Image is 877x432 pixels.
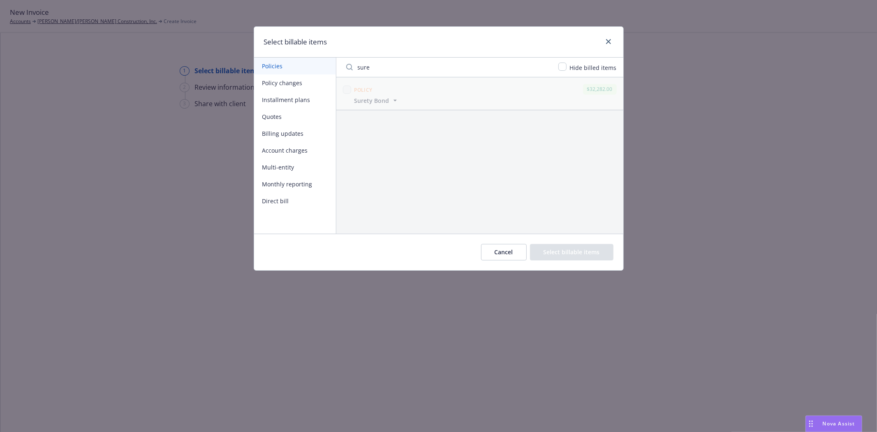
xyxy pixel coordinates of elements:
[254,91,336,108] button: Installment plans
[254,108,336,125] button: Quotes
[254,142,336,159] button: Account charges
[341,59,553,75] input: Filter by keyword
[570,64,617,72] span: Hide billed items
[254,193,336,209] button: Direct bill
[254,58,336,74] button: Policies
[805,416,862,432] button: Nova Assist
[354,96,399,105] button: Surety Bond
[354,96,389,105] span: Surety Bond
[354,86,373,93] span: Policy
[254,176,336,193] button: Monthly reporting
[254,74,336,91] button: Policy changes
[336,77,623,109] span: Policy$32,282.00Surety Bond
[823,420,855,427] span: Nova Assist
[604,37,613,46] a: close
[254,159,336,176] button: Multi-entity
[264,37,327,47] h1: Select billable items
[583,84,617,94] div: $32,282.00
[254,125,336,142] button: Billing updates
[806,416,816,432] div: Drag to move
[481,244,527,260] button: Cancel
